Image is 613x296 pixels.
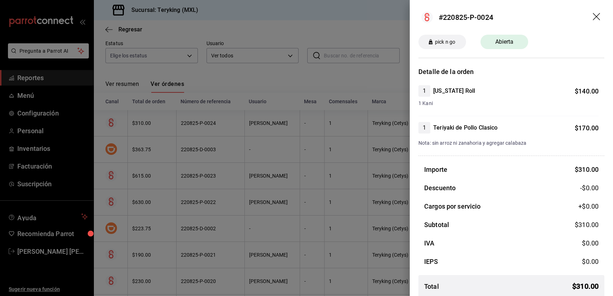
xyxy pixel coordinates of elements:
span: $ 170.00 [575,124,599,132]
span: $ 310.00 [572,281,599,292]
h3: Importe [424,165,447,174]
h3: IEPS [424,257,438,266]
span: $ 140.00 [575,87,599,95]
span: 1 Kani [418,100,599,107]
h3: IVA [424,238,434,248]
h3: Cargos por servicio [424,201,481,211]
div: #220825-P-0024 [439,12,493,23]
h3: Subtotal [424,220,449,230]
h4: [US_STATE] Roll [433,87,475,95]
span: Nota: sin arroz ni zanahoria y agregar calabaza [418,140,526,146]
span: $ 310.00 [575,221,599,228]
span: +$ 0.00 [578,201,599,211]
span: $ 0.00 [582,258,599,265]
h3: Descuento [424,183,456,193]
span: -$0.00 [580,183,599,193]
span: pick n go [432,38,458,46]
h3: Total [424,282,439,291]
span: $ 0.00 [582,239,599,247]
h4: Teriyaki de Pollo Clasico [433,123,497,132]
span: 1 [418,123,430,132]
span: $ 310.00 [575,166,599,173]
button: drag [593,13,601,22]
span: 1 [418,87,430,95]
h3: Detalle de la orden [418,67,604,77]
span: Abierta [491,38,518,46]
